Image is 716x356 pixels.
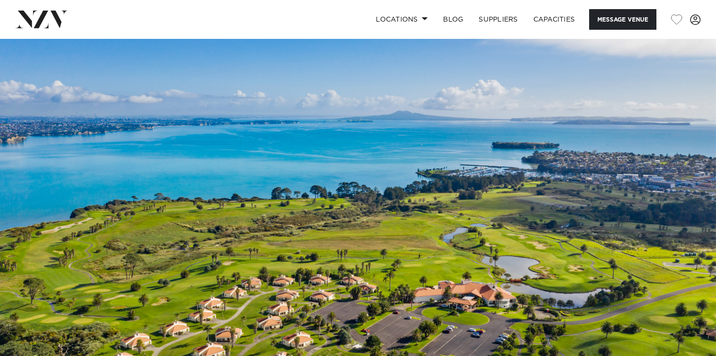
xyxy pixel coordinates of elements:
img: nzv-logo.png [15,11,68,28]
a: Capacities [526,9,583,30]
button: Message Venue [589,9,656,30]
a: Locations [368,9,435,30]
a: SUPPLIERS [471,9,525,30]
a: BLOG [435,9,471,30]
